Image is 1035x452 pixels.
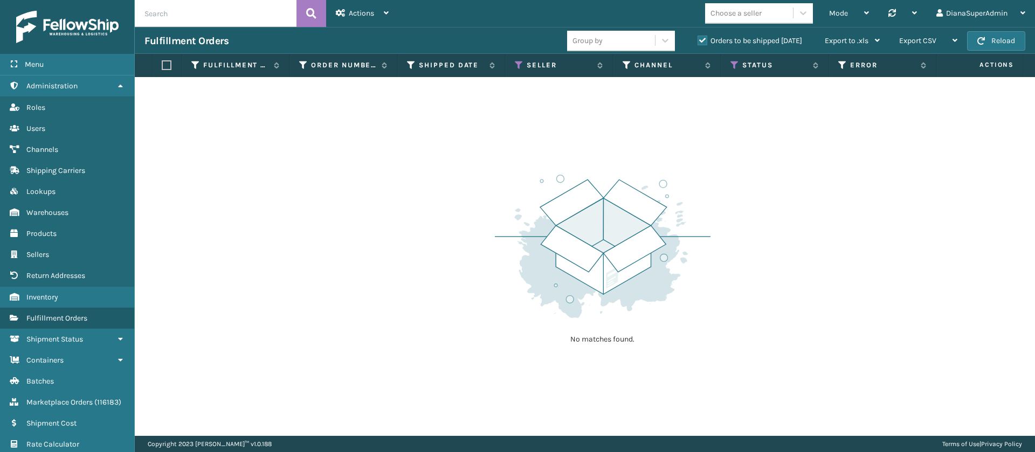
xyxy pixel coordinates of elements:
a: Privacy Policy [981,440,1022,448]
label: Seller [527,60,592,70]
span: Products [26,229,57,238]
span: Export CSV [899,36,936,45]
span: Actions [349,9,374,18]
span: Rate Calculator [26,440,79,449]
span: Inventory [26,293,58,302]
span: Lookups [26,187,56,196]
label: Shipped Date [419,60,484,70]
span: Marketplace Orders [26,398,93,407]
span: Shipping Carriers [26,166,85,175]
span: Sellers [26,250,49,259]
span: Menu [25,60,44,69]
span: Fulfillment Orders [26,314,87,323]
span: Users [26,124,45,133]
a: Terms of Use [942,440,979,448]
label: Fulfillment Order Id [203,60,268,70]
label: Orders to be shipped [DATE] [698,36,802,45]
span: Mode [829,9,848,18]
span: Return Addresses [26,271,85,280]
span: Shipment Cost [26,419,77,428]
img: logo [16,11,119,43]
span: Export to .xls [825,36,868,45]
span: Administration [26,81,78,91]
span: Channels [26,145,58,154]
div: Group by [572,35,603,46]
div: | [942,436,1022,452]
span: Containers [26,356,64,365]
span: ( 116183 ) [94,398,121,407]
button: Reload [967,31,1025,51]
p: Copyright 2023 [PERSON_NAME]™ v 1.0.188 [148,436,272,452]
span: Batches [26,377,54,386]
label: Status [742,60,808,70]
span: Actions [946,56,1020,74]
label: Channel [634,60,700,70]
label: Error [850,60,915,70]
span: Warehouses [26,208,68,217]
label: Order Number [311,60,376,70]
h3: Fulfillment Orders [144,34,229,47]
span: Shipment Status [26,335,83,344]
div: Choose a seller [710,8,762,19]
span: Roles [26,103,45,112]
